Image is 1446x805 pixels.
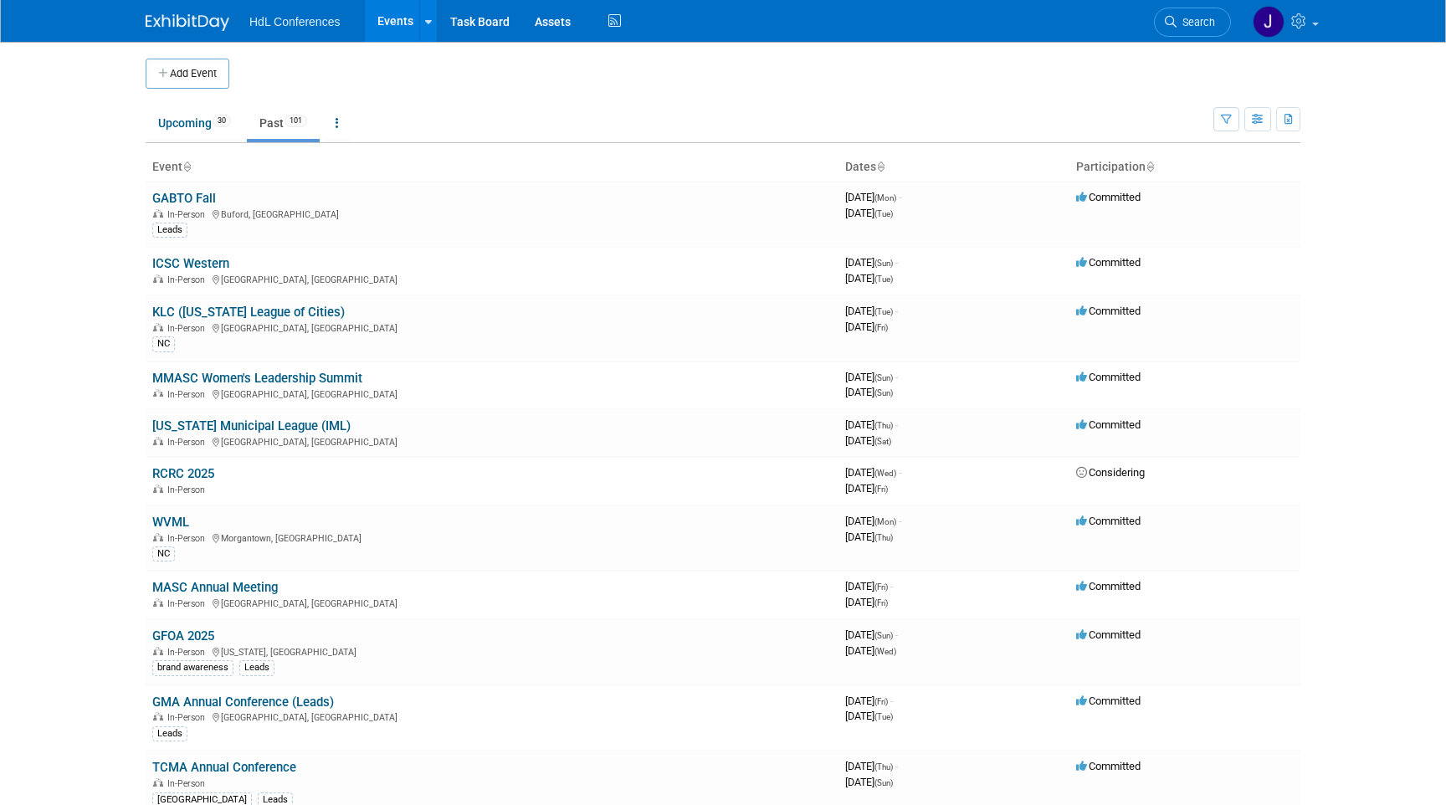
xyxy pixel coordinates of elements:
span: Committed [1076,580,1141,592]
img: In-Person Event [153,389,163,397]
span: [DATE] [845,305,898,317]
a: GABTO Fall [152,191,216,206]
span: HdL Conferences [249,15,340,28]
img: In-Person Event [153,323,163,331]
span: In-Person [167,323,210,334]
a: WVML [152,515,189,530]
img: In-Person Event [153,209,163,218]
span: - [895,371,898,383]
span: In-Person [167,389,210,400]
span: (Sun) [874,778,893,787]
span: (Thu) [874,421,893,430]
span: (Tue) [874,712,893,721]
span: Committed [1076,418,1141,431]
span: [DATE] [845,628,898,641]
span: In-Person [167,647,210,658]
img: In-Person Event [153,533,163,541]
span: - [895,256,898,269]
span: (Thu) [874,533,893,542]
span: (Wed) [874,469,896,478]
img: In-Person Event [153,437,163,445]
a: Sort by Participation Type [1146,160,1154,173]
th: Dates [838,153,1069,182]
a: Search [1154,8,1231,37]
span: - [895,628,898,641]
th: Participation [1069,153,1300,182]
span: [DATE] [845,272,893,285]
div: [GEOGRAPHIC_DATA], [GEOGRAPHIC_DATA] [152,387,832,400]
span: In-Person [167,209,210,220]
div: [GEOGRAPHIC_DATA], [GEOGRAPHIC_DATA] [152,710,832,723]
a: Sort by Event Name [182,160,191,173]
span: [DATE] [845,418,898,431]
a: RCRC 2025 [152,466,214,481]
span: (Sat) [874,437,891,446]
span: In-Person [167,274,210,285]
div: Morgantown, [GEOGRAPHIC_DATA] [152,531,832,544]
span: - [890,580,893,592]
div: NC [152,546,175,561]
div: [GEOGRAPHIC_DATA], [GEOGRAPHIC_DATA] [152,596,832,609]
img: In-Person Event [153,712,163,720]
span: (Sun) [874,388,893,397]
span: [DATE] [845,596,888,608]
span: [DATE] [845,256,898,269]
span: [DATE] [845,710,893,722]
span: (Fri) [874,697,888,706]
span: Committed [1076,305,1141,317]
span: 101 [285,115,307,127]
span: [DATE] [845,371,898,383]
a: GMA Annual Conference (Leads) [152,695,334,710]
span: Committed [1076,256,1141,269]
span: - [890,695,893,707]
a: MMASC Women's Leadership Summit [152,371,362,386]
span: - [899,466,901,479]
a: MASC Annual Meeting [152,580,278,595]
span: Committed [1076,760,1141,772]
div: [US_STATE], [GEOGRAPHIC_DATA] [152,644,832,658]
th: Event [146,153,838,182]
span: [DATE] [845,531,893,543]
a: GFOA 2025 [152,628,214,643]
div: [GEOGRAPHIC_DATA], [GEOGRAPHIC_DATA] [152,320,832,334]
span: (Thu) [874,762,893,772]
span: In-Person [167,485,210,495]
span: 30 [213,115,231,127]
span: [DATE] [845,776,893,788]
span: [DATE] [845,580,893,592]
span: - [899,191,901,203]
span: (Sun) [874,373,893,382]
span: (Fri) [874,598,888,608]
a: ICSC Western [152,256,229,271]
span: [DATE] [845,386,893,398]
span: - [895,418,898,431]
span: Search [1177,16,1215,28]
span: [DATE] [845,695,893,707]
a: TCMA Annual Conference [152,760,296,775]
span: [DATE] [845,207,893,219]
span: (Mon) [874,517,896,526]
img: In-Person Event [153,647,163,655]
span: (Tue) [874,307,893,316]
div: Leads [152,223,187,238]
div: NC [152,336,175,351]
span: In-Person [167,533,210,544]
span: In-Person [167,712,210,723]
span: In-Person [167,778,210,789]
span: (Tue) [874,274,893,284]
img: ExhibitDay [146,14,229,31]
a: Past101 [247,107,320,139]
div: Buford, [GEOGRAPHIC_DATA] [152,207,832,220]
span: Considering [1076,466,1145,479]
span: (Wed) [874,647,896,656]
img: In-Person Event [153,778,163,787]
span: [DATE] [845,434,891,447]
span: (Fri) [874,582,888,592]
span: In-Person [167,437,210,448]
div: Leads [239,660,274,675]
span: [DATE] [845,320,888,333]
span: (Fri) [874,323,888,332]
div: [GEOGRAPHIC_DATA], [GEOGRAPHIC_DATA] [152,434,832,448]
div: brand awareness [152,660,233,675]
img: In-Person Event [153,598,163,607]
